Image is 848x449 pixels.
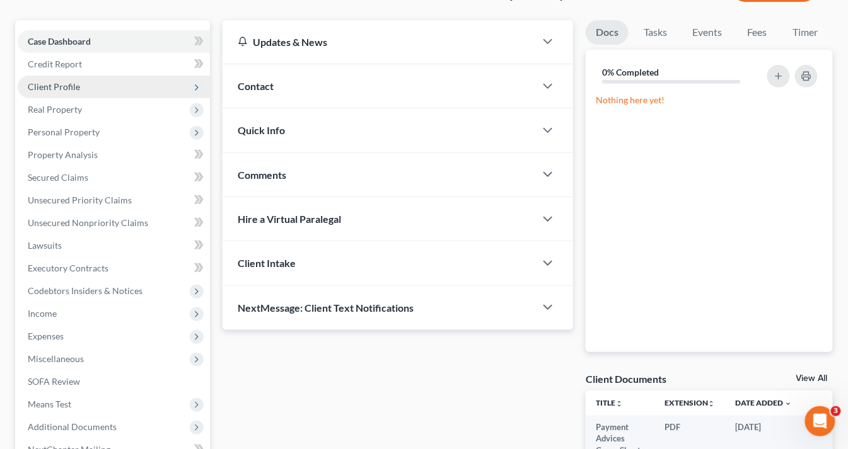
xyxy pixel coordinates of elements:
[18,30,210,53] a: Case Dashboard
[708,400,716,407] i: unfold_more
[18,370,210,393] a: SOFA Review
[18,257,210,280] a: Executory Contracts
[782,20,828,45] a: Timer
[28,376,80,387] span: SOFA Review
[28,217,148,228] span: Unsecured Nonpriority Claims
[238,302,414,314] span: NextMessage: Client Text Notifications
[28,285,142,296] span: Codebtors Insiders & Notices
[596,94,823,106] p: Nothing here yet!
[785,400,793,407] i: expand_more
[28,331,64,341] span: Expenses
[682,20,732,45] a: Events
[238,169,286,181] span: Comments
[796,374,828,383] a: View All
[805,406,835,436] iframe: Intercom live chat
[28,263,108,273] span: Executory Contracts
[18,166,210,189] a: Secured Claims
[28,59,82,69] span: Credit Report
[737,20,777,45] a: Fees
[18,144,210,166] a: Property Analysis
[615,400,623,407] i: unfold_more
[665,398,716,407] a: Extensionunfold_more
[28,127,100,137] span: Personal Property
[18,53,210,76] a: Credit Report
[238,80,274,92] span: Contact
[238,257,296,269] span: Client Intake
[28,399,71,409] span: Means Test
[28,36,91,47] span: Case Dashboard
[238,124,285,136] span: Quick Info
[602,67,659,77] strong: 0% Completed
[28,149,98,160] span: Property Analysis
[28,240,62,251] span: Lawsuits
[18,212,210,234] a: Unsecured Nonpriority Claims
[586,20,629,45] a: Docs
[28,421,117,432] span: Additional Documents
[831,406,841,416] span: 3
[586,372,666,385] div: Client Documents
[28,104,82,115] span: Real Property
[596,398,623,407] a: Titleunfold_more
[18,234,210,257] a: Lawsuits
[28,195,132,205] span: Unsecured Priority Claims
[28,81,80,92] span: Client Profile
[736,398,793,407] a: Date Added expand_more
[18,189,210,212] a: Unsecured Priority Claims
[28,353,84,364] span: Miscellaneous
[634,20,677,45] a: Tasks
[238,213,341,225] span: Hire a Virtual Paralegal
[28,308,57,319] span: Income
[28,172,88,183] span: Secured Claims
[238,35,520,48] div: Updates & News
